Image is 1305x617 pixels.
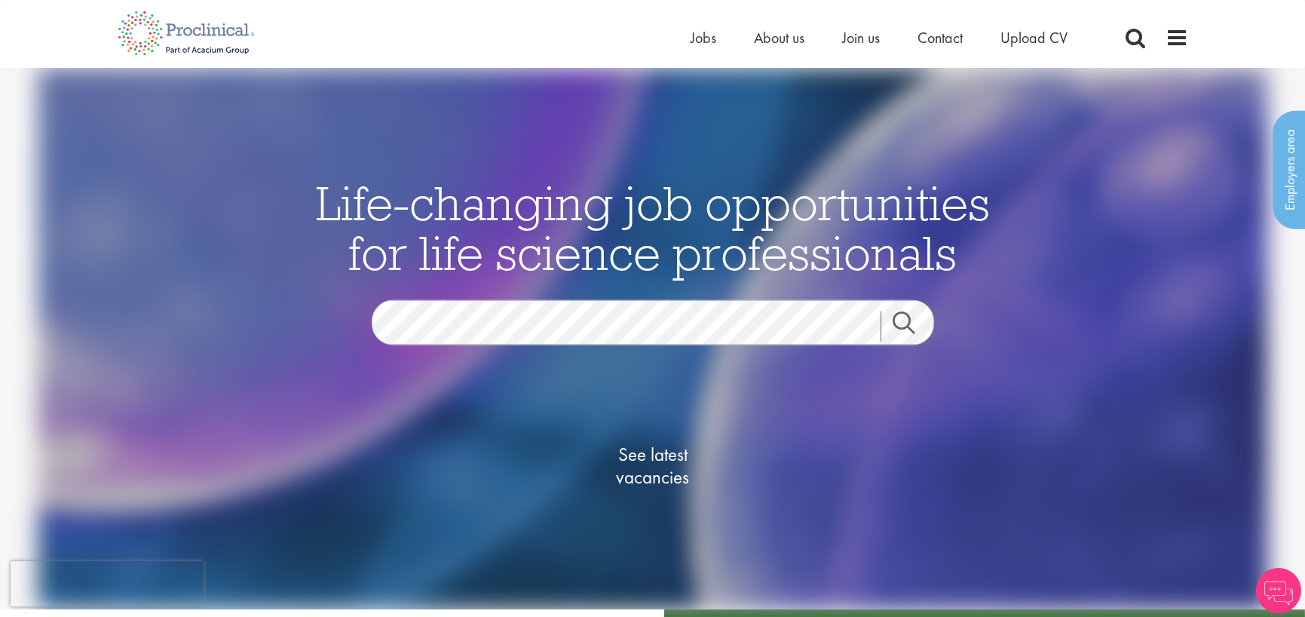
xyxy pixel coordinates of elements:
[754,28,804,48] a: About us
[881,311,945,341] a: Job search submit button
[1000,28,1068,48] a: Upload CV
[577,382,728,548] a: See latestvacancies
[316,172,990,282] span: Life-changing job opportunities for life science professionals
[11,561,204,606] iframe: reCAPTCHA
[577,443,728,488] span: See latest vacancies
[1256,568,1301,613] img: Chatbot
[842,28,880,48] a: Join us
[38,68,1267,609] img: candidate home
[691,28,716,48] a: Jobs
[917,28,963,48] a: Contact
